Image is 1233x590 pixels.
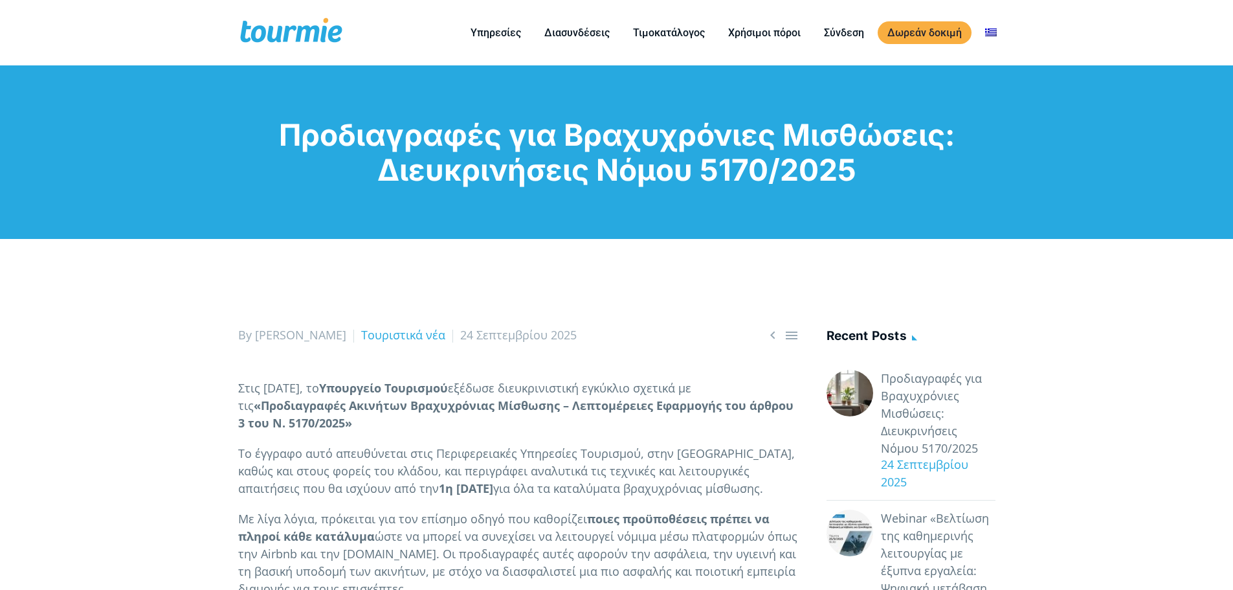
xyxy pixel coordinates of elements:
[238,445,799,497] p: Το έγγραφο αυτό απευθύνεται στις Περιφερειακές Υπηρεσίες Τουρισμού, στην [GEOGRAPHIC_DATA], καθώς...
[461,25,531,41] a: Υπηρεσίες
[881,370,995,457] a: Προδιαγραφές για Βραχυχρόνιες Μισθώσεις: Διευκρινήσεις Νόμου 5170/2025
[361,327,445,343] a: Τουριστικά νέα
[623,25,715,41] a: Τιμοκατάλογος
[765,327,781,343] a: 
[238,511,770,544] strong: ποιες προϋποθέσεις πρέπει να πληροί κάθε κατάλυμα
[238,398,794,431] strong: «Προδιαγραφές Ακινήτων Βραχυχρόνιας Μίσθωσης – Λεπτομέρειες Εφαρμογής του άρθρου 3 του Ν. 5170/2025»
[439,481,493,496] strong: 1η [DATE]
[460,327,577,343] span: 24 Σεπτεμβρίου 2025
[814,25,874,41] a: Σύνδεση
[535,25,619,41] a: Διασυνδέσεις
[878,21,972,44] a: Δωρεάν δοκιμή
[873,456,995,491] div: 24 Σεπτεμβρίου 2025
[718,25,810,41] a: Χρήσιμοι πόροι
[784,327,799,343] a: 
[827,326,995,348] h4: Recent posts
[238,117,995,187] h1: Προδιαγραφές για Βραχυχρόνιες Μισθώσεις: Διευκρινήσεις Νόμου 5170/2025
[765,327,781,343] span: Previous post
[238,380,799,432] p: Στις [DATE], το εξέδωσε διευκρινιστική εγκύκλιο σχετικά με τις
[975,25,1006,41] a: Αλλαγή σε
[238,327,346,343] span: By [PERSON_NAME]
[319,380,448,396] strong: Υπουργείο Τουρισμού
